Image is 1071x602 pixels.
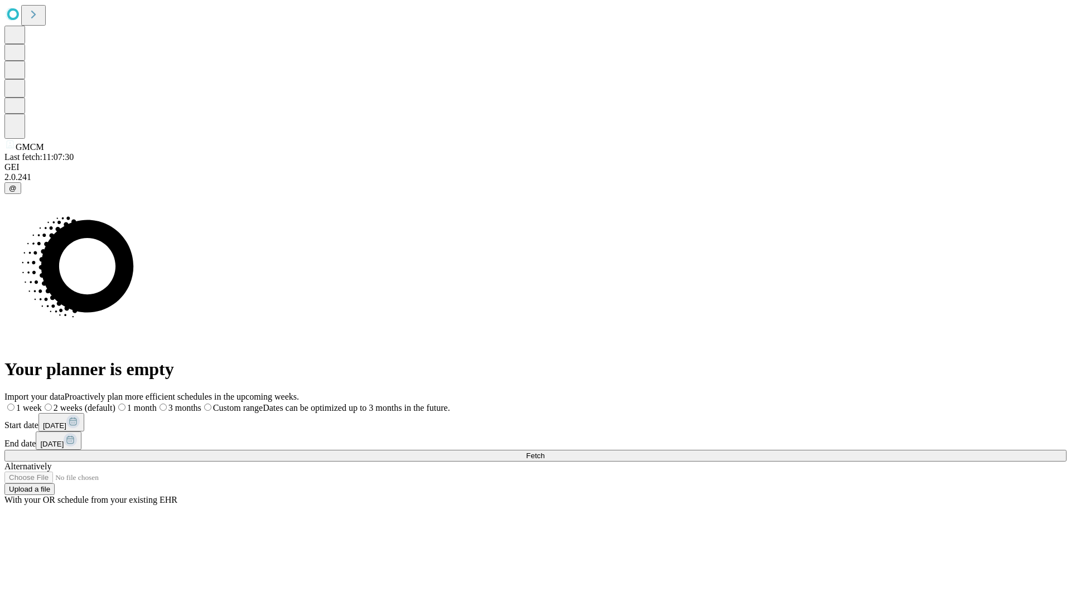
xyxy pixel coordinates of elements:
[4,162,1067,172] div: GEI
[263,403,450,412] span: Dates can be optimized up to 3 months in the future.
[4,450,1067,462] button: Fetch
[45,404,52,411] input: 2 weeks (default)
[118,404,126,411] input: 1 month
[9,184,17,192] span: @
[16,142,44,152] span: GMCM
[4,392,65,401] span: Import your data
[7,404,15,411] input: 1 week
[213,403,263,412] span: Custom range
[4,152,74,162] span: Last fetch: 11:07:30
[65,392,299,401] span: Proactively plan more efficient schedules in the upcoming weeks.
[4,495,177,504] span: With your OR schedule from your existing EHR
[40,440,64,448] span: [DATE]
[160,404,167,411] input: 3 months
[4,483,55,495] button: Upload a file
[54,403,115,412] span: 2 weeks (default)
[4,182,21,194] button: @
[4,413,1067,431] div: Start date
[127,403,157,412] span: 1 month
[4,359,1067,380] h1: Your planner is empty
[204,404,211,411] input: Custom rangeDates can be optimized up to 3 months in the future.
[4,172,1067,182] div: 2.0.241
[526,452,544,460] span: Fetch
[168,403,201,412] span: 3 months
[16,403,42,412] span: 1 week
[4,462,51,471] span: Alternatively
[4,431,1067,450] div: End date
[38,413,84,431] button: [DATE]
[36,431,81,450] button: [DATE]
[43,421,66,430] span: [DATE]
